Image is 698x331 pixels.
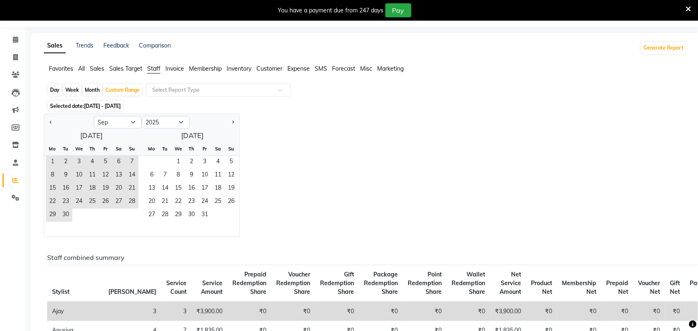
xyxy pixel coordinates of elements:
span: Invoice [165,65,184,72]
div: Day [48,84,62,96]
div: Tuesday, October 21, 2025 [158,195,172,209]
span: 23 [59,195,72,209]
span: Service Amount [201,279,222,295]
td: ₹0 [227,302,271,321]
div: Tuesday, September 16, 2025 [59,182,72,195]
span: 25 [211,195,225,209]
div: Monday, October 13, 2025 [145,182,158,195]
span: 17 [198,182,211,195]
td: ₹0 [359,302,403,321]
div: Wednesday, October 8, 2025 [172,169,185,182]
div: Thursday, September 18, 2025 [86,182,99,195]
div: Sunday, September 21, 2025 [125,182,139,195]
a: Comparison [139,42,171,49]
span: 11 [86,169,99,182]
span: 23 [185,195,198,209]
span: 7 [158,169,172,182]
span: 15 [172,182,185,195]
div: Sunday, September 14, 2025 [125,169,139,182]
div: Th [185,142,198,155]
td: ₹0 [447,302,490,321]
div: Monday, September 22, 2025 [46,195,59,209]
div: Su [225,142,238,155]
h6: Staff combined summary [47,254,680,262]
div: Custom Range [103,84,142,96]
td: ₹0 [526,302,557,321]
div: Sunday, October 5, 2025 [225,156,238,169]
span: Inventory [227,65,251,72]
td: ₹0 [665,302,685,321]
div: Sunday, October 19, 2025 [225,182,238,195]
span: 3 [198,156,211,169]
div: Tu [158,142,172,155]
div: Friday, September 5, 2025 [99,156,112,169]
span: Voucher Net [638,279,660,295]
div: Wednesday, October 29, 2025 [172,209,185,222]
a: Feedback [103,42,129,49]
span: 19 [99,182,112,195]
div: Tuesday, October 14, 2025 [158,182,172,195]
div: Friday, October 10, 2025 [198,169,211,182]
span: 16 [59,182,72,195]
span: Stylist [52,288,69,295]
div: Tuesday, September 30, 2025 [59,209,72,222]
div: We [72,142,86,155]
div: Sunday, September 7, 2025 [125,156,139,169]
div: You have a payment due from 247 days [278,6,384,15]
span: Package Redemption Share [364,271,398,295]
div: Monday, October 6, 2025 [145,169,158,182]
span: 9 [185,169,198,182]
span: 30 [185,209,198,222]
span: 15 [46,182,59,195]
span: 4 [211,156,225,169]
span: 26 [99,195,112,209]
span: 18 [211,182,225,195]
div: Thursday, September 4, 2025 [86,156,99,169]
div: Saturday, October 4, 2025 [211,156,225,169]
div: Tuesday, September 2, 2025 [59,156,72,169]
span: 13 [112,169,125,182]
div: Friday, October 24, 2025 [198,195,211,209]
div: Friday, October 31, 2025 [198,209,211,222]
span: 21 [158,195,172,209]
select: Select month [94,116,142,129]
span: 24 [72,195,86,209]
td: ₹0 [557,302,602,321]
span: 5 [225,156,238,169]
span: 14 [158,182,172,195]
span: Net Service Amount [500,271,521,295]
div: Saturday, September 6, 2025 [112,156,125,169]
td: Ajay [47,302,103,321]
span: 1 [172,156,185,169]
div: Fr [99,142,112,155]
span: 25 [86,195,99,209]
div: Friday, October 17, 2025 [198,182,211,195]
div: Saturday, September 13, 2025 [112,169,125,182]
button: Pay [385,3,411,17]
div: Tuesday, September 23, 2025 [59,195,72,209]
span: 8 [46,169,59,182]
span: Staff [147,65,160,72]
span: Wallet Redemption Share [452,271,485,295]
div: Sunday, September 28, 2025 [125,195,139,209]
span: 5 [99,156,112,169]
div: Saturday, October 18, 2025 [211,182,225,195]
span: 1 [46,156,59,169]
span: 14 [125,169,139,182]
div: Tuesday, October 28, 2025 [158,209,172,222]
div: Saturday, October 11, 2025 [211,169,225,182]
span: SMS [315,65,327,72]
span: 18 [86,182,99,195]
span: Membership [189,65,222,72]
span: 29 [46,209,59,222]
div: Wednesday, October 1, 2025 [172,156,185,169]
span: 9 [59,169,72,182]
span: Membership Net [562,279,597,295]
td: ₹3,900.00 [490,302,526,321]
div: Thursday, October 16, 2025 [185,182,198,195]
button: Next month [229,116,236,129]
a: Sales [44,38,66,53]
div: Tuesday, September 9, 2025 [59,169,72,182]
span: 2 [59,156,72,169]
span: [DATE] - [DATE] [84,103,121,109]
